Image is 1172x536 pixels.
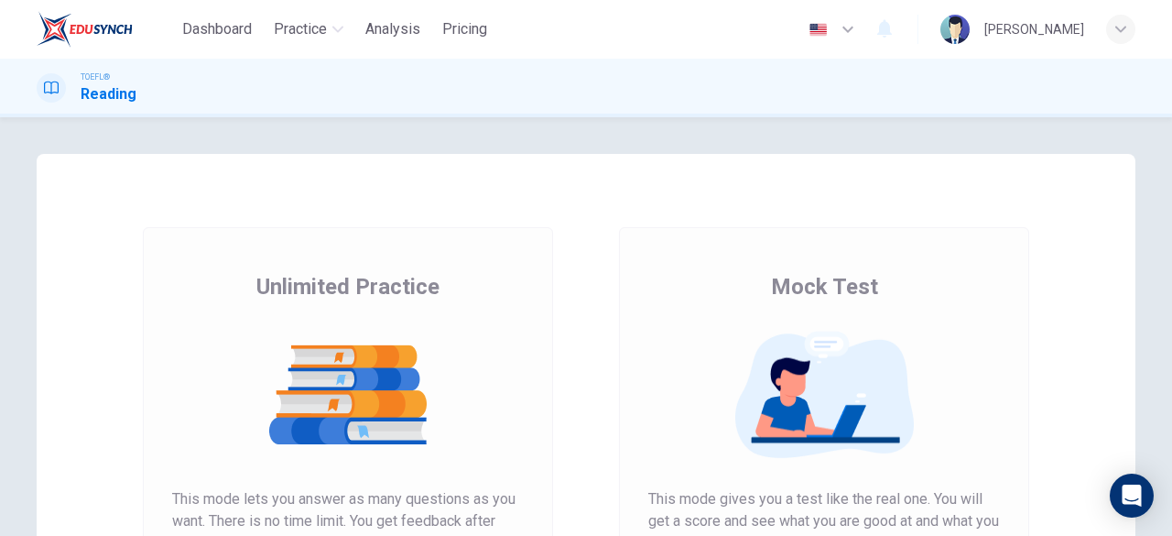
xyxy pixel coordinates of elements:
span: Mock Test [771,272,878,301]
img: EduSynch logo [37,11,133,48]
button: Analysis [358,13,428,46]
button: Practice [266,13,351,46]
h1: Reading [81,83,136,105]
span: Unlimited Practice [256,272,439,301]
a: EduSynch logo [37,11,175,48]
span: Analysis [365,18,420,40]
button: Pricing [435,13,494,46]
img: en [807,23,830,37]
span: TOEFL® [81,71,110,83]
span: Pricing [442,18,487,40]
span: Practice [274,18,327,40]
img: Profile picture [940,15,970,44]
button: Dashboard [175,13,259,46]
span: Dashboard [182,18,252,40]
div: Open Intercom Messenger [1110,474,1154,518]
div: [PERSON_NAME] [984,18,1084,40]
